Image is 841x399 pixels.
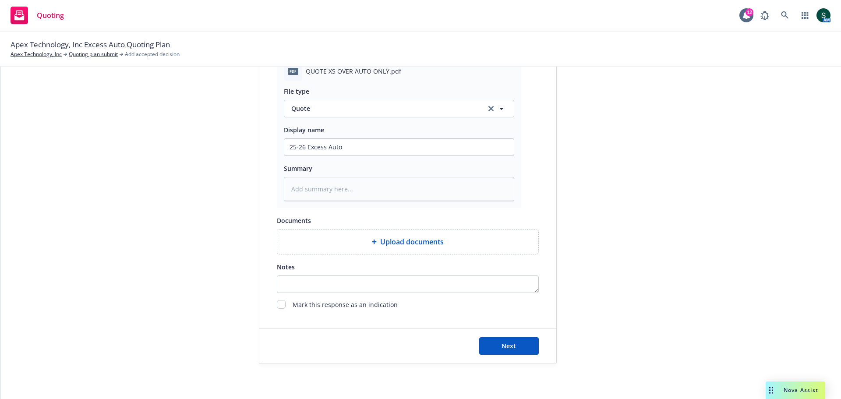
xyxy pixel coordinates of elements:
a: Search [776,7,794,24]
button: Quoteclear selection [284,100,514,117]
a: Quoting [7,3,67,28]
a: Quoting plan submit [69,50,118,58]
img: photo [816,8,830,22]
span: Notes [277,263,295,271]
span: Next [502,342,516,350]
span: Documents [277,216,311,225]
button: Nova Assist [766,381,825,399]
div: Upload documents [277,229,539,254]
span: Upload documents [380,237,444,247]
a: clear selection [486,103,496,114]
span: Summary [284,164,312,173]
a: Report a Bug [756,7,774,24]
span: Nova Assist [784,386,818,394]
span: QUOTE XS OVER AUTO ONLY.pdf [306,67,401,76]
input: Add display name here... [284,139,514,155]
span: Display name [284,126,324,134]
div: 12 [746,8,753,16]
a: Switch app [796,7,814,24]
span: File type [284,87,309,95]
a: Apex Technology, Inc [11,50,62,58]
div: Drag to move [766,381,777,399]
span: Quoting [37,12,64,19]
button: Next [479,337,539,355]
span: Mark this response as an indication [293,300,398,311]
span: Apex Technology, Inc Excess Auto Quoting Plan [11,39,170,50]
span: Quote [291,104,476,113]
span: pdf [288,68,298,74]
span: Add accepted decision [125,50,180,58]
